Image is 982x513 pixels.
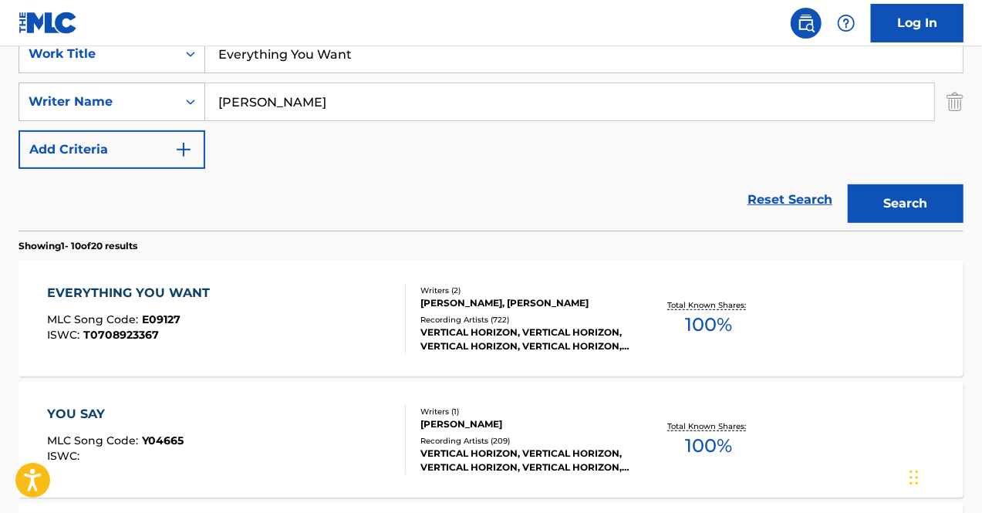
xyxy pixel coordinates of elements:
div: Writers ( 1 ) [420,406,630,417]
a: Public Search [791,8,822,39]
img: search [797,14,815,32]
div: VERTICAL HORIZON, VERTICAL HORIZON, VERTICAL HORIZON, VERTICAL HORIZON, THE JACKA|AONE|[PERSON_NAME] [420,447,630,474]
img: help [837,14,855,32]
div: Recording Artists ( 722 ) [420,314,630,326]
img: Delete Criterion [947,83,963,121]
div: Drag [909,454,919,501]
img: 9d2ae6d4665cec9f34b9.svg [174,140,193,159]
span: T0708923367 [83,328,159,342]
p: Total Known Shares: [668,299,751,311]
span: MLC Song Code : [47,434,142,447]
form: Search Form [19,35,963,231]
button: Add Criteria [19,130,205,169]
iframe: Chat Widget [905,439,982,513]
span: ISWC : [47,328,83,342]
span: E09127 [142,312,181,326]
div: [PERSON_NAME], [PERSON_NAME] [420,296,630,310]
div: Help [831,8,862,39]
img: MLC Logo [19,12,78,34]
a: YOU SAYMLC Song Code:Y04665ISWC:Writers (1)[PERSON_NAME]Recording Artists (209)VERTICAL HORIZON, ... [19,382,963,498]
div: Recording Artists ( 209 ) [420,435,630,447]
div: Writers ( 2 ) [420,285,630,296]
span: 100 % [686,432,733,460]
div: EVERYTHING YOU WANT [47,284,218,302]
div: [PERSON_NAME] [420,417,630,431]
div: Work Title [29,45,167,63]
div: VERTICAL HORIZON, VERTICAL HORIZON, VERTICAL HORIZON, VERTICAL HORIZON, VERTICAL HORIZON [420,326,630,353]
span: Y04665 [142,434,184,447]
a: Reset Search [740,183,840,217]
button: Search [848,184,963,223]
span: MLC Song Code : [47,312,142,326]
p: Total Known Shares: [668,420,751,432]
div: YOU SAY [47,405,184,424]
a: Log In [871,4,963,42]
div: Writer Name [29,93,167,111]
a: EVERYTHING YOU WANTMLC Song Code:E09127ISWC:T0708923367Writers (2)[PERSON_NAME], [PERSON_NAME]Rec... [19,261,963,376]
span: 100 % [686,311,733,339]
span: ISWC : [47,449,83,463]
p: Showing 1 - 10 of 20 results [19,239,137,253]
